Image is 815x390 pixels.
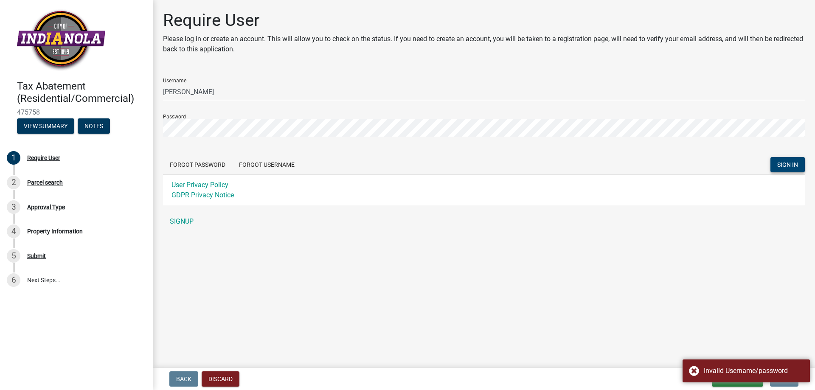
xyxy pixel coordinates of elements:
[27,180,63,185] div: Parcel search
[7,249,20,263] div: 5
[78,123,110,130] wm-modal-confirm: Notes
[770,157,805,172] button: SIGN IN
[202,371,239,387] button: Discard
[163,213,805,230] a: SIGNUP
[7,273,20,287] div: 6
[17,118,74,134] button: View Summary
[17,9,105,71] img: City of Indianola, Iowa
[17,80,146,105] h4: Tax Abatement (Residential/Commercial)
[17,108,136,116] span: 475758
[78,118,110,134] button: Notes
[232,157,301,172] button: Forgot Username
[7,224,20,238] div: 4
[176,376,191,382] span: Back
[171,191,234,199] a: GDPR Privacy Notice
[171,181,228,189] a: User Privacy Policy
[163,10,805,31] h1: Require User
[163,34,805,54] p: Please log in or create an account. This will allow you to check on the status. If you need to cr...
[7,151,20,165] div: 1
[17,123,74,130] wm-modal-confirm: Summary
[27,155,60,161] div: Require User
[7,176,20,189] div: 2
[27,228,83,234] div: Property Information
[7,200,20,214] div: 3
[163,157,232,172] button: Forgot Password
[704,366,804,376] div: Invalid Username/password
[777,161,798,168] span: SIGN IN
[27,204,65,210] div: Approval Type
[169,371,198,387] button: Back
[27,253,46,259] div: Submit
